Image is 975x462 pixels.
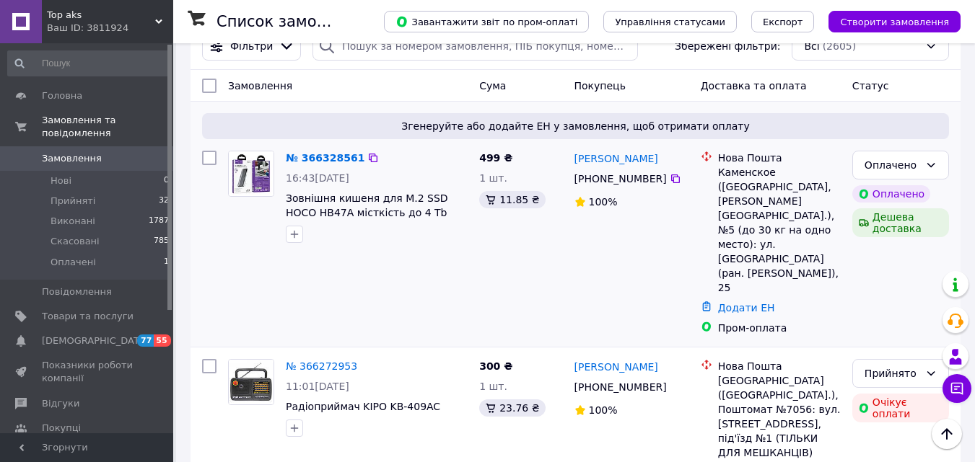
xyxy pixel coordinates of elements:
[763,17,803,27] span: Експорт
[42,422,81,435] span: Покупці
[51,195,95,208] span: Прийняті
[51,174,71,187] span: Нові
[828,11,961,32] button: Створити замовлення
[137,334,154,347] span: 77
[229,360,274,404] img: Фото товару
[154,334,170,347] span: 55
[42,114,173,140] span: Замовлення та повідомлення
[208,119,943,133] span: Згенеруйте або додайте ЕН у замовлення, щоб отримати оплату
[718,302,775,314] a: Додати ЕН
[574,80,626,92] span: Покупець
[574,360,658,374] a: [PERSON_NAME]
[47,22,173,35] div: Ваш ID: 3811924
[51,235,100,248] span: Скасовані
[865,365,919,381] div: Прийнято
[943,374,971,403] button: Чат з покупцем
[814,15,961,27] a: Створити замовлення
[286,401,440,412] a: Радіоприймач KIPO KB-409AC
[865,157,919,173] div: Оплачено
[164,174,169,187] span: 0
[479,191,545,208] div: 11.85 ₴
[932,419,962,449] button: Наверх
[572,169,670,189] div: [PHONE_NUMBER]
[615,17,725,27] span: Управління статусами
[217,13,363,30] h1: Список замовлень
[823,40,857,52] span: (2605)
[852,208,949,237] div: Дешева доставка
[286,381,349,392] span: 11:01[DATE]
[718,359,841,373] div: Нова Пошта
[589,196,618,208] span: 100%
[675,39,780,53] span: Збережені фільтри:
[51,215,95,228] span: Виконані
[479,399,545,417] div: 23.76 ₴
[479,172,507,184] span: 1 шт.
[7,50,170,76] input: Пошук
[159,195,169,208] span: 32
[42,285,112,298] span: Повідомлення
[852,80,889,92] span: Статус
[384,11,589,32] button: Завантажити звіт по пром-оплаті
[852,185,930,203] div: Оплачено
[286,172,349,184] span: 16:43[DATE]
[42,397,79,410] span: Відгуки
[479,360,512,372] span: 300 ₴
[718,321,841,335] div: Пром-оплата
[228,151,274,197] a: Фото товару
[47,9,155,22] span: Top aks
[574,151,658,166] a: [PERSON_NAME]
[718,373,841,460] div: [GEOGRAPHIC_DATA] ([GEOGRAPHIC_DATA].), Поштомат №7056: вул. [STREET_ADDRESS], під'їзд №1 (ТІЛЬКИ...
[572,377,670,397] div: [PHONE_NUMBER]
[286,152,364,164] a: № 366328561
[42,359,134,385] span: Показники роботи компанії
[312,32,638,61] input: Пошук за номером замовлення, ПІБ покупця, номером телефону, Email, номером накладної
[51,256,96,269] span: Оплачені
[840,17,949,27] span: Створити замовлення
[751,11,815,32] button: Експорт
[164,256,169,269] span: 1
[479,80,506,92] span: Cума
[228,359,274,405] a: Фото товару
[286,192,448,233] a: Зовнішня кишеня для M.2 SSD HOCO HB47A місткість до 4 Tb швидкість 10Gbps USB3.2
[479,381,507,392] span: 1 шт.
[149,215,169,228] span: 1787
[701,80,807,92] span: Доставка та оплата
[395,15,577,28] span: Завантажити звіт по пром-оплаті
[154,235,169,248] span: 785
[42,89,82,102] span: Головна
[42,310,134,323] span: Товари та послуги
[589,404,618,416] span: 100%
[603,11,737,32] button: Управління статусами
[228,80,292,92] span: Замовлення
[718,151,841,165] div: Нова Пошта
[479,152,512,164] span: 499 ₴
[804,39,819,53] span: Всі
[42,334,149,347] span: [DEMOGRAPHIC_DATA]
[229,151,274,196] img: Фото товару
[230,39,273,53] span: Фільтри
[852,394,949,422] div: Очікує оплати
[718,165,841,295] div: Каменское ([GEOGRAPHIC_DATA], [PERSON_NAME][GEOGRAPHIC_DATA].), №5 (до 30 кг на одно место): ул. ...
[286,360,357,372] a: № 366272953
[42,152,102,165] span: Замовлення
